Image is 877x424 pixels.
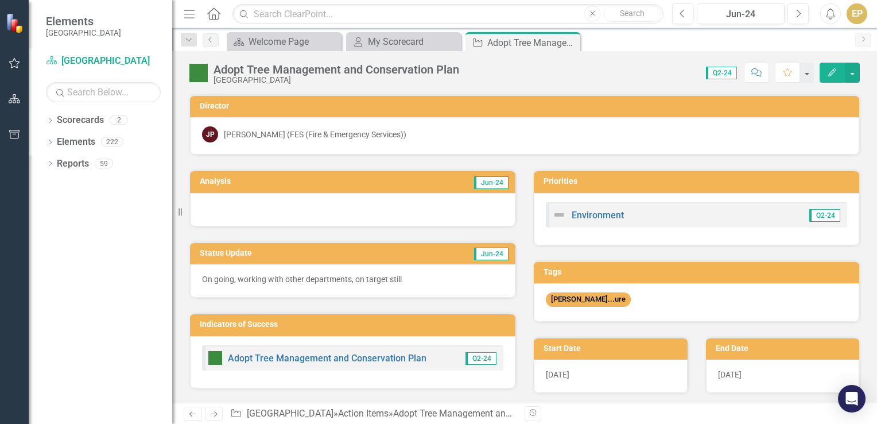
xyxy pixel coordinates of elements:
img: ClearPoint Strategy [6,13,26,33]
h3: Director [200,102,853,110]
h3: Analysis [200,177,344,186]
span: [DATE] [546,370,569,379]
button: EP [847,3,867,24]
button: Jun-24 [697,3,785,24]
h3: Tags [544,268,853,276]
a: [GEOGRAPHIC_DATA] [46,55,161,68]
a: [GEOGRAPHIC_DATA] [247,408,333,419]
a: Reports [57,157,89,171]
h3: Priorities [544,177,853,186]
div: [PERSON_NAME] (FES (Fire & Emergency Services)) [224,129,406,140]
span: Jun-24 [474,176,509,189]
h3: Start Date [544,344,682,353]
div: Welcome Page [249,34,339,49]
a: Elements [57,136,95,149]
span: Q2-24 [809,209,840,222]
div: Adopt Tree Management and Conservation Plan [214,63,459,76]
img: On Target [189,64,208,82]
input: Search Below... [46,82,161,102]
span: Elements [46,14,121,28]
img: Not Defined [552,208,566,222]
span: Q2-24 [465,352,496,365]
a: Action Items [338,408,389,419]
a: Environment [572,210,624,221]
div: 222 [101,137,123,147]
div: [GEOGRAPHIC_DATA] [214,76,459,84]
span: Q2-24 [706,67,737,79]
div: Open Intercom Messenger [838,385,866,413]
h3: Status Update [200,249,384,257]
div: Jun-24 [701,7,781,21]
div: JP [202,126,218,142]
div: Adopt Tree Management and Conservation Plan [393,408,587,419]
div: 59 [95,159,113,168]
p: On going, working with other departments, on target still [202,273,503,285]
img: On Target [208,351,222,365]
a: Welcome Page [230,34,339,49]
div: Adopt Tree Management and Conservation Plan [487,36,577,50]
a: Scorecards [57,114,104,127]
span: Search [620,9,645,18]
small: [GEOGRAPHIC_DATA] [46,28,121,37]
a: My Scorecard [349,34,458,49]
span: Jun-24 [474,248,509,260]
h3: End Date [716,344,854,353]
h3: Indicators of Success [200,320,510,329]
span: [DATE] [718,370,742,379]
div: » » [230,407,516,421]
div: My Scorecard [368,34,458,49]
button: Search [603,6,661,22]
a: Adopt Tree Management and Conservation Plan [228,353,426,364]
span: [PERSON_NAME]...ure [546,292,631,307]
div: 2 [110,115,128,125]
input: Search ClearPoint... [232,4,663,24]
